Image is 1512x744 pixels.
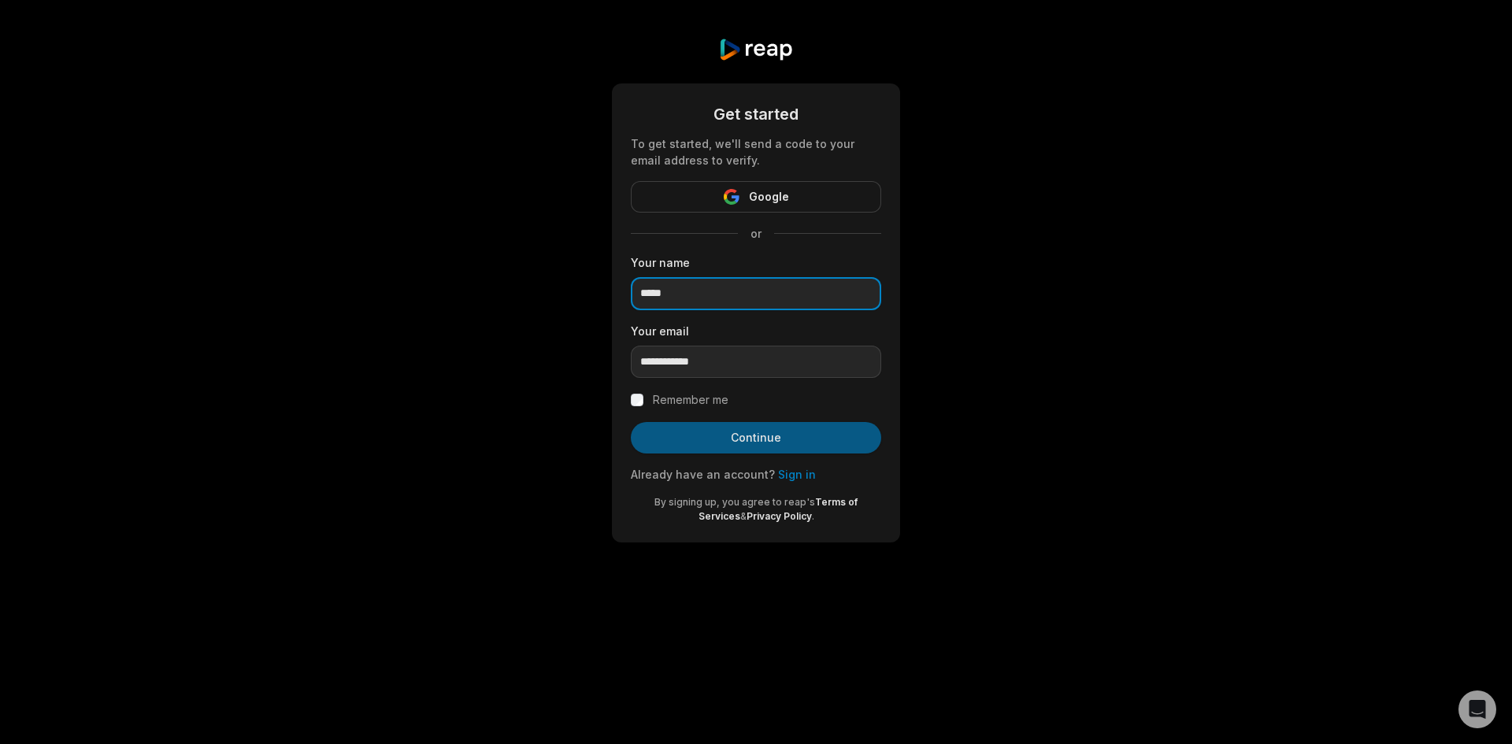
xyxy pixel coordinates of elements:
label: Your name [631,254,881,271]
div: Open Intercom Messenger [1458,690,1496,728]
span: & [740,510,747,522]
a: Privacy Policy [747,510,812,522]
button: Google [631,181,881,213]
span: or [738,225,774,242]
span: By signing up, you agree to reap's [654,496,815,508]
a: Sign in [778,468,816,481]
button: Continue [631,422,881,453]
img: reap [718,38,793,61]
div: To get started, we'll send a code to your email address to verify. [631,135,881,168]
div: Get started [631,102,881,126]
span: . [812,510,814,522]
span: Already have an account? [631,468,775,481]
label: Your email [631,323,881,339]
span: Google [749,187,789,206]
label: Remember me [653,391,728,409]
